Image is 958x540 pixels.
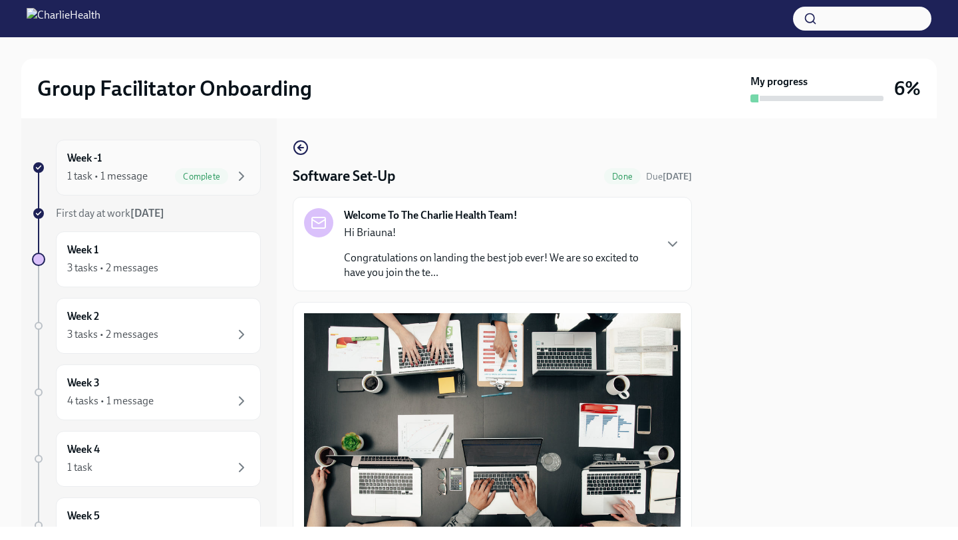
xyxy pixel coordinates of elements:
h6: Week 4 [67,442,100,457]
h6: Week 2 [67,309,99,324]
a: Week 23 tasks • 2 messages [32,298,261,354]
strong: [DATE] [130,207,164,219]
strong: Welcome To The Charlie Health Team! [344,208,518,223]
a: Week -11 task • 1 messageComplete [32,140,261,196]
div: 1 task • 1 message [67,169,148,184]
h6: Week 5 [67,509,100,523]
strong: My progress [750,74,808,89]
h6: Week -1 [67,151,102,166]
h4: Software Set-Up [293,166,395,186]
h2: Group Facilitator Onboarding [37,75,312,102]
span: Complete [175,172,228,182]
a: Week 41 task [32,431,261,487]
a: Week 13 tasks • 2 messages [32,231,261,287]
span: First day at work [56,207,164,219]
button: Zoom image [304,313,681,536]
div: 4 tasks • 1 message [67,394,154,408]
div: 3 tasks • 2 messages [67,261,158,275]
span: Due [646,171,692,182]
img: CharlieHealth [27,8,100,29]
a: First day at work[DATE] [32,206,261,221]
span: Done [604,172,641,182]
p: Congratulations on landing the best job ever! We are so excited to have you join the te... [344,251,654,280]
span: September 3rd, 2025 10:00 [646,170,692,183]
a: Week 34 tasks • 1 message [32,364,261,420]
div: 1 task [67,460,92,475]
h3: 6% [894,76,921,100]
strong: [DATE] [663,171,692,182]
h6: Week 3 [67,376,100,390]
p: Hi Briauna! [344,225,654,240]
h6: Week 1 [67,243,98,257]
div: 3 tasks • 2 messages [67,327,158,342]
